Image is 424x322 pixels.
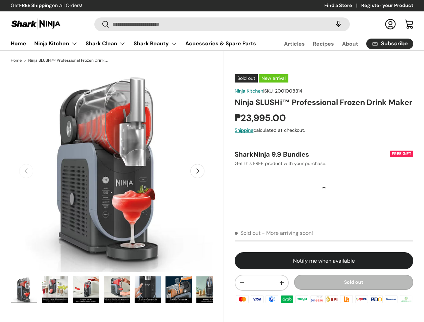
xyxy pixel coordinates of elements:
h1: Ninja SLUSHi™ Professional Frozen Drink Maker [235,97,413,107]
span: Subscribe [381,41,408,46]
img: landbank [399,294,414,304]
a: Home [11,58,22,62]
img: ubp [339,294,354,304]
p: Get on All Orders! [11,2,82,9]
img: Ninja SLUSHi™ Professional Frozen Drink Maker [11,276,37,303]
span: Get this FREE product with your purchase. [235,160,326,166]
a: Home [11,37,26,50]
span: SKU: [264,88,274,94]
a: Shipping [235,127,253,133]
button: Sold out [294,275,414,290]
img: Ninja SLUSHi™ Professional Frozen Drink Maker [42,276,68,303]
span: | [263,88,302,94]
span: Sold out [235,74,258,83]
strong: FREE Shipping [19,2,52,8]
a: Register your Product [361,2,413,9]
img: bdo [369,294,384,304]
img: metrobank [384,294,398,304]
nav: Secondary [268,37,413,50]
img: Ninja SLUSHi™ Professional Frozen Drink Maker [104,276,130,303]
div: FREE GIFT [390,151,413,157]
img: Ninja SLUSHi™ Professional Frozen Drink Maker [196,276,223,303]
a: Shark Beauty [134,37,177,50]
span: Sold out [235,229,261,236]
a: Articles [284,37,305,50]
summary: Ninja Kitchen [30,37,82,50]
img: bpi [324,294,339,304]
img: qrph [354,294,369,304]
img: master [235,294,249,304]
strong: ₱23,995.00 [235,112,288,124]
span: 2001008314 [275,88,302,94]
img: Ninja SLUSHi™ Professional Frozen Drink Maker [166,276,192,303]
img: grabpay [280,294,294,304]
a: Ninja SLUSHi™ Professional Frozen Drink Maker [28,58,109,62]
img: Ninja SLUSHi™ Professional Frozen Drink Maker [73,276,99,303]
media-gallery: Gallery Viewer [11,70,213,306]
a: Shark Clean [86,37,126,50]
span: New arrival [259,74,288,83]
a: Ninja Kitchen [34,37,78,50]
a: About [342,37,358,50]
a: Ninja Kitchen [235,88,263,94]
nav: Breadcrumbs [11,57,224,63]
img: Shark Ninja Philippines [11,17,61,31]
div: calculated at checkout. [235,127,413,134]
a: Accessories & Spare Parts [185,37,256,50]
summary: Shark Clean [82,37,130,50]
img: visa [250,294,265,304]
a: Subscribe [366,39,413,49]
p: - More arriving soon! [262,229,313,236]
a: Recipes [313,37,334,50]
speech-search-button: Search by voice [328,17,349,32]
img: Ninja SLUSHi™ Professional Frozen Drink Maker [135,276,161,303]
nav: Primary [11,37,256,50]
img: gcash [265,294,279,304]
summary: Shark Beauty [130,37,181,50]
img: maya [294,294,309,304]
a: Find a Store [324,2,361,9]
img: billease [309,294,324,304]
div: SharkNinja 9.9 Bundles [235,150,388,159]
